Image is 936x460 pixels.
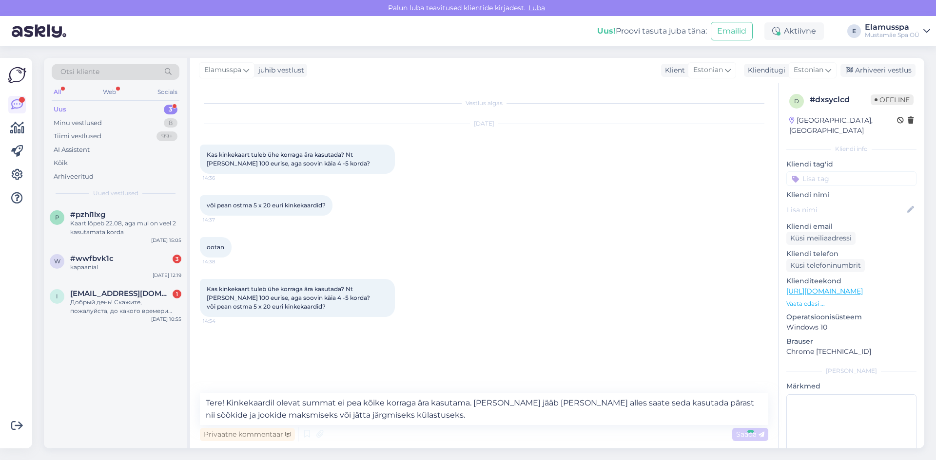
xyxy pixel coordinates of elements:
span: p [55,214,59,221]
p: Kliendi nimi [786,190,916,200]
b: Uus! [597,26,616,36]
img: Askly Logo [8,66,26,84]
div: [PERSON_NAME] [786,367,916,375]
div: AI Assistent [54,145,90,155]
div: juhib vestlust [254,65,304,75]
div: Klient [661,65,685,75]
p: Windows 10 [786,322,916,332]
div: 99+ [156,131,177,141]
span: 14:37 [203,216,239,223]
div: Vestlus algas [200,99,768,108]
div: Kõik [54,158,68,168]
span: w [54,258,60,265]
div: Mustamäe Spa OÜ [865,31,919,39]
span: irinavinn@mail.ru [70,289,172,298]
div: Arhiveeri vestlus [840,64,916,77]
div: Socials [156,86,179,98]
p: Brauser [786,336,916,347]
span: Offline [871,94,914,105]
div: Добрый день! Скажите, пожалуйста, до какого времери действует льготное предложение 145 евро - 10 ... [70,298,181,315]
span: #wwfbvk1c [70,254,114,263]
a: [URL][DOMAIN_NAME] [786,287,863,295]
div: [GEOGRAPHIC_DATA], [GEOGRAPHIC_DATA] [789,115,897,136]
span: Estonian [693,65,723,75]
p: Kliendi email [786,221,916,232]
div: Tiimi vestlused [54,131,101,141]
p: Kliendi tag'id [786,159,916,169]
p: Chrome [TECHNICAL_ID] [786,347,916,357]
p: Vaata edasi ... [786,299,916,308]
span: Luba [526,3,548,12]
div: 8 [164,118,177,128]
div: kapaanial [70,263,181,272]
div: [DATE] [200,119,768,128]
div: Kaart lõpeb 22.08, aga mul on veel 2 kasutamata korda [70,219,181,237]
span: Kas kinkekaart tuleb ühe korraga ära kasutada? Nt [PERSON_NAME] 100 eurise, aga soovin käia 4 -5 ... [207,151,370,167]
div: Uus [54,105,66,114]
a: ElamusspaMustamäe Spa OÜ [865,23,930,39]
span: Estonian [794,65,823,75]
span: Uued vestlused [93,189,138,198]
span: 14:54 [203,317,239,325]
p: Kliendi telefon [786,249,916,259]
div: Minu vestlused [54,118,102,128]
span: 14:36 [203,174,239,182]
div: Arhiveeritud [54,172,94,182]
span: Kas kinkekaart tuleb ühe korraga ära kasutada? Nt [PERSON_NAME] 100 eurise, aga soovin käia 4 -5 ... [207,285,370,310]
div: Küsi meiliaadressi [786,232,856,245]
span: ootan [207,243,224,251]
span: Otsi kliente [60,67,99,77]
div: E [847,24,861,38]
div: [DATE] 15:05 [151,237,181,244]
p: Märkmed [786,381,916,391]
button: Emailid [711,22,753,40]
input: Lisa tag [786,171,916,186]
span: Elamusspa [204,65,241,75]
div: 3 [173,255,181,263]
span: või pean ostma 5 x 20 euri kinkekaardid? [207,202,326,209]
span: #pzhl1lxg [70,210,105,219]
div: [DATE] 10:55 [151,315,181,323]
p: Operatsioonisüsteem [786,312,916,322]
div: # dxsyclcd [810,94,871,106]
div: [DATE] 12:19 [153,272,181,279]
input: Lisa nimi [787,204,905,215]
span: d [794,97,799,105]
div: Web [101,86,118,98]
div: Küsi telefoninumbrit [786,259,865,272]
div: Kliendi info [786,145,916,153]
div: All [52,86,63,98]
div: 3 [164,105,177,114]
p: Klienditeekond [786,276,916,286]
div: Aktiivne [764,22,824,40]
div: Proovi tasuta juba täna: [597,25,707,37]
div: Elamusspa [865,23,919,31]
span: 14:38 [203,258,239,265]
div: 1 [173,290,181,298]
div: Klienditugi [744,65,785,75]
span: i [56,293,58,300]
